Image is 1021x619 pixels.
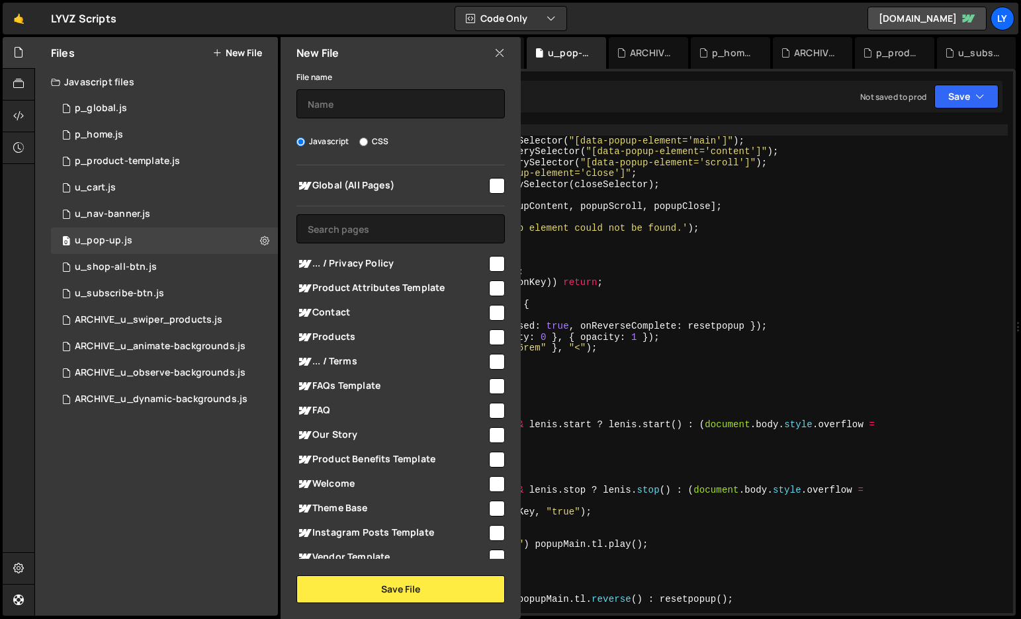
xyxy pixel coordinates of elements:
[75,314,222,326] div: ARCHIVE_u_swiper_products.js
[296,71,332,84] label: File name
[51,227,278,254] div: 15335/43536.js
[75,129,123,141] div: p_home.js
[75,367,245,379] div: ARCHIVE_u_observe-backgrounds.js
[51,360,278,386] div: 15335/43647.js
[296,476,487,492] span: Welcome
[296,329,487,345] span: Products
[51,148,278,175] div: 15335/40898.js
[876,46,918,60] div: p_product-template.js
[51,175,278,201] div: 15335/43861.js
[296,403,487,419] span: FAQ
[296,305,487,321] span: Contact
[455,7,566,30] button: Code Only
[296,256,487,272] span: ... / Privacy Policy
[75,341,245,352] div: ARCHIVE_u_animate-backgrounds.js
[51,95,278,122] div: 15335/40347.js
[296,550,487,565] span: Vendor Template
[296,89,505,118] input: Name
[75,261,157,273] div: u_shop-all-btn.js
[296,525,487,541] span: Instagram Posts Template
[296,214,505,243] input: Search pages
[51,122,278,148] div: 15335/42137.js
[296,178,487,194] span: Global (All Pages)
[296,452,487,468] span: Product Benefits Template
[296,427,487,443] span: Our Story
[296,354,487,370] span: ... / Terms
[712,46,754,60] div: p_home.js
[548,46,590,60] div: u_pop-up.js
[296,135,349,148] label: Javascript
[860,91,926,103] div: Not saved to prod
[296,378,487,394] span: FAQs Template
[794,46,836,60] div: ARCHIVE_u_swiper_products.js
[75,288,164,300] div: u_subscribe-btn.js
[75,235,132,247] div: u_pop-up.js
[75,208,150,220] div: u_nav-banner.js
[51,46,75,60] h2: Files
[359,138,368,146] input: CSS
[212,48,262,58] button: New File
[51,386,278,413] div: 15335/43534.js
[75,393,247,405] div: ARCHIVE_u_dynamic-backgrounds.js
[958,46,1000,60] div: u_subscribe-btn.js
[991,7,1014,30] a: LY
[51,333,278,360] div: 15335/43559.js
[934,85,999,108] button: Save
[51,254,278,280] div: 15335/40350.js
[51,11,116,26] div: LYVZ Scripts
[3,3,35,34] a: 🤙
[630,46,672,60] div: ARCHIVE_u_dynamic-backgrounds.js
[296,46,339,60] h2: New File
[296,280,487,296] span: Product Attributes Template
[359,135,388,148] label: CSS
[75,155,180,167] div: p_product-template.js
[296,575,505,603] button: Save File
[75,103,127,114] div: p_global.js
[62,237,70,247] span: 0
[51,201,278,227] div: 15335/40384.js
[867,7,987,30] a: [DOMAIN_NAME]
[51,280,278,307] div: 15335/40897.js
[51,307,278,333] div: 15335/42136.js
[35,69,278,95] div: Javascript files
[296,138,305,146] input: Javascript
[75,182,116,194] div: u_cart.js
[296,501,487,516] span: Theme Base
